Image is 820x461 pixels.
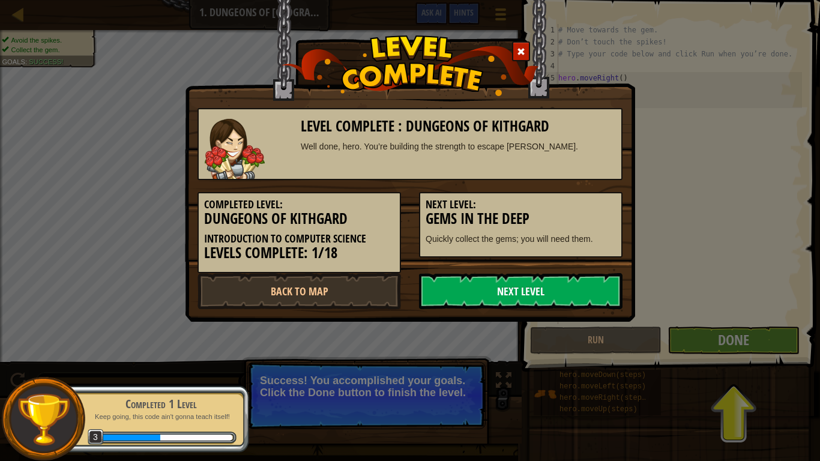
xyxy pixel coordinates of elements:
[426,199,616,211] h5: Next Level:
[426,233,616,245] p: Quickly collect the gems; you will need them.
[426,211,616,227] h3: Gems in the Deep
[204,245,394,261] h3: Levels Complete: 1/18
[419,273,623,309] a: Next Level
[205,119,265,179] img: guardian.png
[85,412,237,421] p: Keep going, this code ain't gonna teach itself!
[204,199,394,211] h5: Completed Level:
[301,140,616,152] div: Well done, hero. You’re building the strength to escape [PERSON_NAME].
[204,211,394,227] h3: Dungeons of Kithgard
[204,233,394,245] h5: Introduction to Computer Science
[301,118,616,134] h3: Level Complete : Dungeons of Kithgard
[16,392,71,447] img: trophy.png
[88,429,104,445] span: 3
[197,273,401,309] a: Back to Map
[282,35,539,96] img: level_complete.png
[85,396,237,412] div: Completed 1 Level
